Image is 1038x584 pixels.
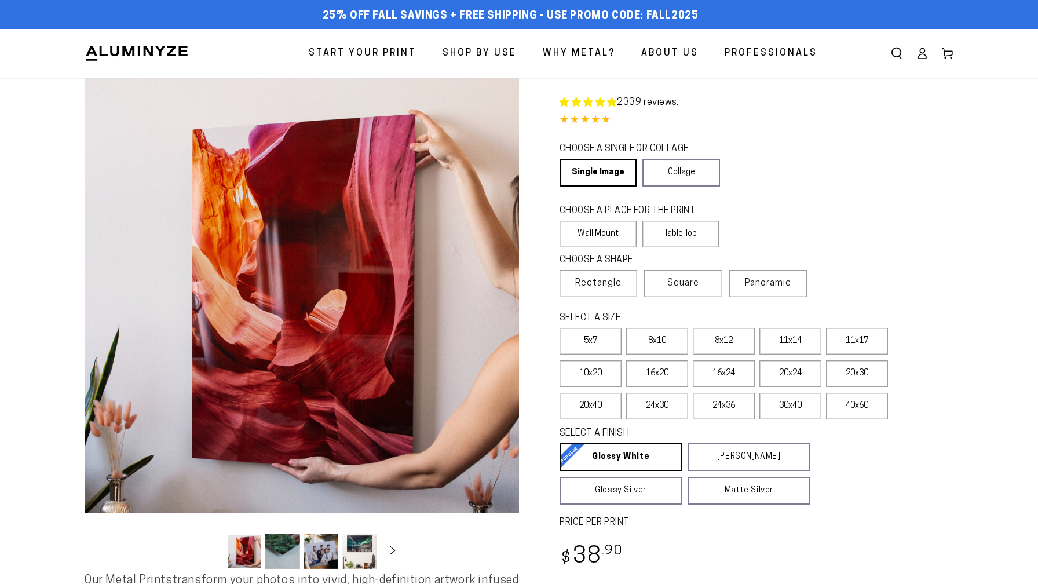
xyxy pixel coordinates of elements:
a: Start Your Print [300,38,425,69]
span: Square [667,276,699,290]
button: Slide right [380,538,405,564]
label: 8x10 [626,328,688,355]
a: Professionals [716,38,826,69]
label: 20x24 [759,360,821,387]
legend: CHOOSE A SHAPE [560,254,710,267]
span: Why Metal? [543,45,615,62]
a: Shop By Use [434,38,525,69]
label: 20x40 [560,393,622,419]
span: Panoramic [745,279,791,288]
label: 24x30 [626,393,688,419]
span: 25% off FALL Savings + Free Shipping - Use Promo Code: FALL2025 [323,10,699,23]
a: Collage [642,159,719,187]
legend: SELECT A FINISH [560,427,782,440]
button: Load image 1 in gallery view [227,534,262,569]
button: Load image 2 in gallery view [265,534,300,569]
label: 24x36 [693,393,755,419]
button: Load image 3 in gallery view [304,534,338,569]
div: 4.84 out of 5.0 stars [560,112,953,129]
a: Glossy White [560,443,682,471]
label: 8x12 [693,328,755,355]
legend: CHOOSE A SINGLE OR COLLAGE [560,143,709,156]
media-gallery: Gallery Viewer [85,78,519,572]
span: Rectangle [575,276,622,290]
label: 5x7 [560,328,622,355]
label: 16x20 [626,360,688,387]
sup: .90 [602,545,623,558]
legend: CHOOSE A PLACE FOR THE PRINT [560,205,708,218]
span: About Us [641,45,699,62]
span: Shop By Use [443,45,517,62]
label: Table Top [642,221,719,247]
a: Glossy Silver [560,477,682,505]
legend: SELECT A SIZE [560,312,791,325]
img: Aluminyze [85,45,189,62]
a: About Us [633,38,707,69]
span: Professionals [725,45,817,62]
label: 16x24 [693,360,755,387]
label: PRICE PER PRINT [560,516,953,530]
summary: Search our site [884,41,909,66]
a: Single Image [560,159,637,187]
bdi: 38 [560,546,623,568]
label: 11x17 [826,328,888,355]
span: Start Your Print [309,45,416,62]
label: 10x20 [560,360,622,387]
label: 11x14 [759,328,821,355]
button: Load image 4 in gallery view [342,534,377,569]
span: $ [561,551,571,567]
button: Slide left [198,538,224,564]
a: Matte Silver [688,477,810,505]
a: [PERSON_NAME] [688,443,810,471]
label: 20x30 [826,360,888,387]
label: 30x40 [759,393,821,419]
label: Wall Mount [560,221,637,247]
label: 40x60 [826,393,888,419]
a: Why Metal? [534,38,624,69]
